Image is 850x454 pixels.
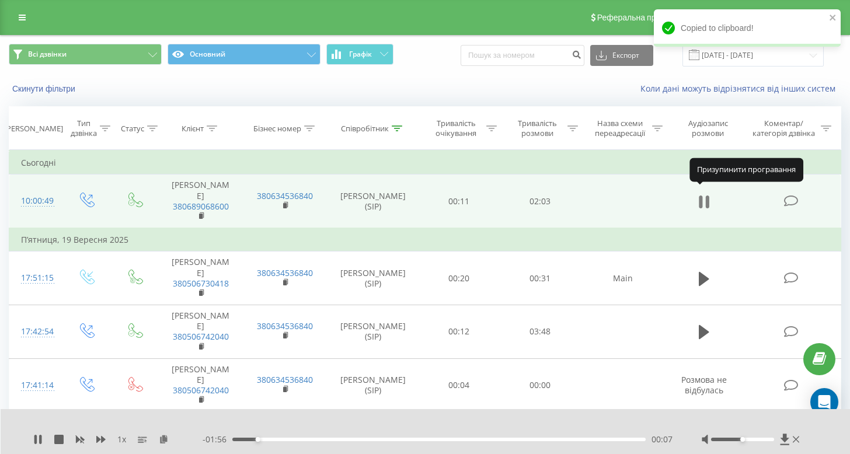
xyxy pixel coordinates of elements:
[117,434,126,445] span: 1 x
[328,305,419,359] td: [PERSON_NAME] (SIP)
[21,267,50,289] div: 17:51:15
[9,83,81,94] button: Скинути фільтри
[182,124,204,134] div: Клієнт
[158,252,243,305] td: [PERSON_NAME]
[168,44,321,65] button: Основний
[500,305,581,359] td: 03:48
[510,118,565,138] div: Тривалість розмови
[257,190,313,201] a: 380634536840
[9,151,841,174] td: Сьогодні
[203,434,232,445] span: - 01:56
[158,358,243,412] td: [PERSON_NAME]
[597,13,683,22] span: Реферальна програма
[810,388,838,416] div: Open Intercom Messenger
[590,45,653,66] button: Експорт
[328,174,419,228] td: [PERSON_NAME] (SIP)
[158,174,243,228] td: [PERSON_NAME]
[681,374,727,396] span: Розмова не відбулась
[257,267,313,278] a: 380634536840
[28,50,67,59] span: Всі дзвінки
[121,124,144,134] div: Статус
[9,228,841,252] td: П’ятниця, 19 Вересня 2025
[257,320,313,331] a: 380634536840
[500,174,581,228] td: 02:03
[829,13,837,24] button: close
[419,358,500,412] td: 00:04
[654,9,841,47] div: Copied to clipboard!
[591,118,649,138] div: Назва схеми переадресації
[21,374,50,397] div: 17:41:14
[173,331,229,342] a: 380506742040
[71,118,97,138] div: Тип дзвінка
[173,385,229,396] a: 380506742040
[21,190,50,212] div: 10:00:49
[158,305,243,359] td: [PERSON_NAME]
[349,50,372,58] span: Графік
[500,252,581,305] td: 00:31
[328,358,419,412] td: [PERSON_NAME] (SIP)
[652,434,673,445] span: 00:07
[419,305,500,359] td: 00:12
[429,118,483,138] div: Тривалість очікування
[253,124,301,134] div: Бізнес номер
[689,158,803,181] div: Призупинити програвання
[341,124,389,134] div: Співробітник
[173,201,229,212] a: 380689068600
[419,174,500,228] td: 00:11
[740,437,745,442] div: Accessibility label
[500,358,581,412] td: 00:00
[676,118,741,138] div: Аудіозапис розмови
[750,118,818,138] div: Коментар/категорія дзвінка
[9,44,162,65] button: Всі дзвінки
[419,252,500,305] td: 00:20
[4,124,63,134] div: [PERSON_NAME]
[581,252,666,305] td: Main
[257,374,313,385] a: 380634536840
[256,437,260,442] div: Accessibility label
[326,44,393,65] button: Графік
[461,45,584,66] input: Пошук за номером
[640,83,841,94] a: Коли дані можуть відрізнятися вiд інших систем
[328,252,419,305] td: [PERSON_NAME] (SIP)
[173,278,229,289] a: 380506730418
[21,320,50,343] div: 17:42:54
